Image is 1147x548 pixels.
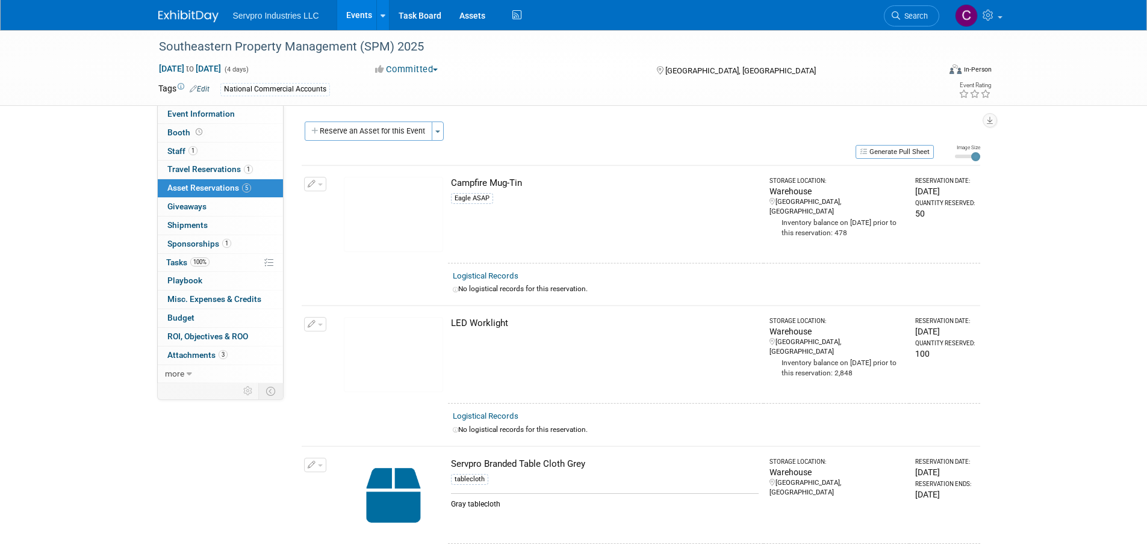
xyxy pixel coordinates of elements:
span: 1 [244,165,253,174]
div: Warehouse [769,466,905,478]
a: Attachments3 [158,346,283,365]
td: Tags [158,82,210,96]
img: Capital-Asset-Icon-2.png [344,458,443,533]
a: more [158,365,283,383]
span: ROI, Objectives & ROO [167,331,248,341]
span: to [184,64,196,73]
span: Staff [167,146,197,156]
a: Giveaways [158,198,283,216]
div: Inventory balance on [DATE] prior to this reservation: 478 [769,217,905,238]
img: Format-Inperson.png [950,64,962,74]
a: Tasks100% [158,254,283,272]
td: Personalize Event Tab Strip [238,383,259,399]
div: 100 [915,348,975,360]
span: Sponsorships [167,239,231,248]
span: Tasks [166,257,210,267]
div: [GEOGRAPHIC_DATA], [GEOGRAPHIC_DATA] [769,478,905,497]
div: [GEOGRAPHIC_DATA], [GEOGRAPHIC_DATA] [769,197,905,217]
span: 5 [242,183,251,192]
div: [DATE] [915,488,975,500]
span: more [165,369,184,378]
span: Shipments [167,220,208,230]
span: Giveaways [167,202,207,211]
div: Campfire Mug-Tin [451,177,759,189]
span: 3 [219,350,228,359]
a: Travel Reservations1 [158,161,283,179]
div: Warehouse [769,325,905,337]
div: tablecloth [451,474,488,485]
img: View Images [344,317,443,392]
span: (4 days) [223,66,249,73]
div: Storage Location: [769,458,905,466]
div: [DATE] [915,466,975,478]
div: Southeastern Property Management (SPM) 2025 [155,36,921,58]
a: Budget [158,309,283,327]
div: Storage Location: [769,177,905,185]
a: Asset Reservations5 [158,179,283,197]
a: Search [884,5,939,26]
div: Event Format [868,63,992,81]
img: ExhibitDay [158,10,219,22]
a: Staff1 [158,143,283,161]
div: No logistical records for this reservation. [453,284,975,294]
a: Misc. Expenses & Credits [158,291,283,309]
div: [DATE] [915,325,975,337]
div: [GEOGRAPHIC_DATA], [GEOGRAPHIC_DATA] [769,337,905,357]
td: Toggle Event Tabs [258,383,283,399]
div: Event Rating [959,82,991,88]
a: Edit [190,85,210,93]
span: Event Information [167,109,235,119]
span: [GEOGRAPHIC_DATA], [GEOGRAPHIC_DATA] [665,66,816,75]
div: No logistical records for this reservation. [453,425,975,435]
div: Quantity Reserved: [915,199,975,208]
span: Travel Reservations [167,164,253,174]
div: Eagle ASAP [451,193,493,204]
span: Budget [167,313,194,322]
div: Servpro Branded Table Cloth Grey [451,458,759,470]
span: [DATE] [DATE] [158,63,222,74]
a: Event Information [158,105,283,123]
a: Booth [158,124,283,142]
a: ROI, Objectives & ROO [158,328,283,346]
div: Reservation Date: [915,317,975,325]
div: In-Person [963,65,992,74]
span: Misc. Expenses & Credits [167,294,261,304]
div: 50 [915,208,975,220]
div: Image Size [955,144,980,151]
span: 100% [190,257,210,266]
span: Attachments [167,350,228,360]
a: Logistical Records [453,271,518,280]
span: Booth [167,128,205,137]
div: Warehouse [769,185,905,197]
a: Logistical Records [453,411,518,420]
button: Reserve an Asset for this Event [305,122,432,141]
div: Storage Location: [769,317,905,325]
div: Reservation Date: [915,177,975,185]
img: View Images [344,177,443,252]
a: Playbook [158,272,283,290]
div: Reservation Date: [915,458,975,466]
button: Committed [371,63,443,76]
a: Sponsorships1 [158,235,283,253]
div: Reservation Ends: [915,480,975,488]
div: Gray tablecloth [451,493,759,510]
div: Quantity Reserved: [915,339,975,348]
span: Booth not reserved yet [193,128,205,137]
span: 1 [222,239,231,248]
button: Generate Pull Sheet [856,145,934,159]
div: [DATE] [915,185,975,197]
div: LED Worklight [451,317,759,330]
span: Search [900,11,928,20]
div: National Commercial Accounts [220,83,330,96]
div: Inventory balance on [DATE] prior to this reservation: 2,848 [769,357,905,378]
span: 1 [188,146,197,155]
span: Servpro Industries LLC [233,11,319,20]
a: Shipments [158,217,283,235]
img: Chris Chassagneux [955,4,978,27]
span: Asset Reservations [167,183,251,192]
span: Playbook [167,276,202,285]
